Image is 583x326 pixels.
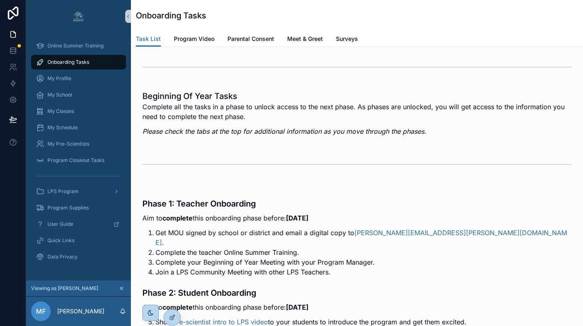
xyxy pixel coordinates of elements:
span: Parental Consent [227,35,274,43]
span: Program Video [174,35,214,43]
a: Quick Links [31,233,126,248]
span: Viewing as [PERSON_NAME] [31,285,98,292]
span: Meet & Greet [287,35,323,43]
span: My Classes [47,108,74,115]
span: User Guide [47,221,73,227]
span: Online Summer Training [47,43,104,49]
span: Quick Links [47,237,74,244]
span: Task List [136,35,161,43]
h3: Phase 2: Student Onboarding [142,287,572,299]
p: Aim to this onboarding phase before: [142,302,572,312]
strong: [DATE] [286,303,308,311]
a: [PERSON_NAME][EMAIL_ADDRESS][PERSON_NAME][DOMAIN_NAME] [155,229,567,247]
img: App logo [72,10,85,23]
a: pre-scientist intro to LPS video [173,318,268,326]
a: User Guide [31,217,126,232]
span: Program Supplies [47,205,89,211]
span: My School [47,92,72,98]
a: Program Video [174,31,214,48]
a: LPS Program [31,184,126,199]
li: Get MOU signed by school or district and email a digital copy to . [155,228,572,247]
span: My Pre-Scientists [47,141,89,147]
strong: [DATE] [286,214,308,222]
p: Aim to this onboarding phase before: [142,213,572,223]
a: Onboarding Tasks [31,55,126,70]
em: Please check the tabs at the top for additional information as you move through the phases. [142,127,426,135]
span: My Schedule [47,124,78,131]
a: Task List [136,31,161,47]
h1: Beginning Of Year Tasks [142,90,572,102]
a: Program Closeout Tasks [31,153,126,168]
a: Parental Consent [227,31,274,48]
a: My Profile [31,71,126,86]
div: scrollable content [26,33,131,275]
a: Surveys [336,31,358,48]
span: Program Closeout Tasks [47,157,104,164]
span: Data Privacy [47,254,78,260]
h3: Phase 1: Teacher Onboarding [142,198,572,210]
h1: Onboarding Tasks [136,10,206,21]
strong: complete [162,303,193,311]
a: My School [31,88,126,102]
p: [PERSON_NAME] [57,307,104,315]
li: Join a LPS Community Meeting with other LPS Teachers. [155,267,572,277]
p: Complete all the tasks in a phase to unlock access to the next phase. As phases are unlocked, you... [142,102,572,121]
a: My Classes [31,104,126,119]
span: Onboarding Tasks [47,59,89,65]
span: Surveys [336,35,358,43]
a: Online Summer Training [31,38,126,53]
strong: complete [162,214,193,222]
span: LPS Program [47,188,79,195]
li: Complete the teacher Online Summer Training. [155,247,572,257]
span: MF [36,306,46,316]
li: Complete your Beginning of Year Meeting with your Program Manager. [155,257,572,267]
span: My Profile [47,75,71,82]
a: My Schedule [31,120,126,135]
a: Meet & Greet [287,31,323,48]
a: Program Supplies [31,200,126,215]
a: My Pre-Scientists [31,137,126,151]
a: Data Privacy [31,250,126,264]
